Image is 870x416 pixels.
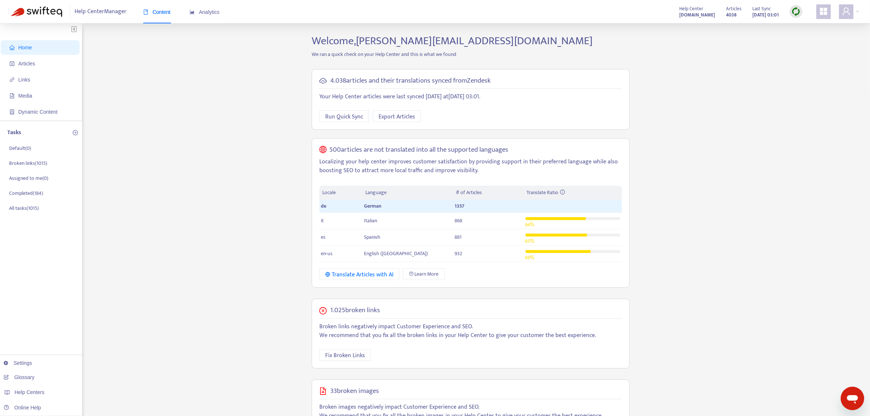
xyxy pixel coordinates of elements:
span: en-us [321,249,333,258]
span: Home [18,45,32,50]
span: 932 [455,249,462,258]
span: 69 % [525,253,535,262]
span: user [842,7,851,16]
p: All tasks ( 1015 ) [9,204,39,212]
span: Fix Broken Links [325,351,365,360]
span: container [10,109,15,114]
p: Tasks [7,128,21,137]
h5: 33 broken images [330,387,379,396]
th: Language [362,186,453,200]
span: Links [18,77,30,83]
button: Translate Articles with AI [319,268,399,280]
span: Analytics [190,9,220,15]
span: de [321,202,326,210]
span: Learn More [415,270,439,278]
span: Last Sync [752,5,771,13]
span: cloud-sync [319,77,327,84]
span: Italian [364,216,377,225]
strong: 4038 [726,11,737,19]
span: 65 % [525,237,535,245]
span: link [10,77,15,82]
a: Online Help [4,405,41,411]
span: Content [143,9,171,15]
span: 64 % [525,220,535,229]
p: Broken links ( 1015 ) [9,159,47,167]
a: Glossary [4,374,34,380]
span: file-image [10,93,15,98]
span: German [364,202,381,210]
th: # of Articles [453,186,524,200]
span: it [321,216,324,225]
span: Spanish [364,233,380,241]
span: Dynamic Content [18,109,57,115]
a: Learn More [403,268,445,280]
span: Welcome, [PERSON_NAME][EMAIL_ADDRESS][DOMAIN_NAME] [312,32,593,50]
span: 868 [455,216,462,225]
span: Articles [18,61,35,67]
span: 881 [455,233,461,241]
img: sync.dc5367851b00ba804db3.png [791,7,801,16]
span: Help Center [679,5,703,13]
p: Broken links negatively impact Customer Experience and SEO. We recommend that you fix all the bro... [319,322,622,340]
iframe: Schaltfläche zum Öffnen des Messaging-Fensters [841,387,864,410]
p: Default ( 0 ) [9,144,31,152]
strong: [DATE] 03:01 [752,11,779,19]
span: file-image [319,387,327,395]
span: Run Quick Sync [325,112,363,121]
span: area-chart [190,10,195,15]
h5: 1.025 broken links [330,306,380,315]
span: book [143,10,148,15]
p: We ran a quick check on your Help Center and this is what we found [306,50,635,58]
span: 1357 [455,202,464,210]
span: close-circle [319,307,327,314]
span: plus-circle [73,130,78,135]
th: Locale [319,186,362,200]
p: Completed ( 184 ) [9,189,43,197]
span: home [10,45,15,50]
h5: 4.038 articles and their translations synced from Zendesk [330,77,491,85]
span: English ([GEOGRAPHIC_DATA]) [364,249,428,258]
span: es [321,233,326,241]
span: account-book [10,61,15,66]
button: Run Quick Sync [319,110,369,122]
p: Localizing your help center improves customer satisfaction by providing support in their preferre... [319,158,622,175]
div: Translate Articles with AI [325,270,394,279]
h5: 500 articles are not translated into all the supported languages [330,146,509,154]
span: Help Centers [15,389,45,395]
div: Translate Ratio [527,189,619,197]
button: Fix Broken Links [319,349,371,361]
a: [DOMAIN_NAME] [679,11,715,19]
span: appstore [819,7,828,16]
p: Your Help Center articles were last synced [DATE] at [DATE] 03:01 . [319,92,622,101]
span: Export Articles [379,112,415,121]
span: Articles [726,5,741,13]
span: global [319,146,327,154]
img: Swifteq [11,7,62,17]
a: Settings [4,360,32,366]
span: Help Center Manager [75,5,127,19]
p: Assigned to me ( 0 ) [9,174,48,182]
span: Media [18,93,32,99]
button: Export Articles [373,110,421,122]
